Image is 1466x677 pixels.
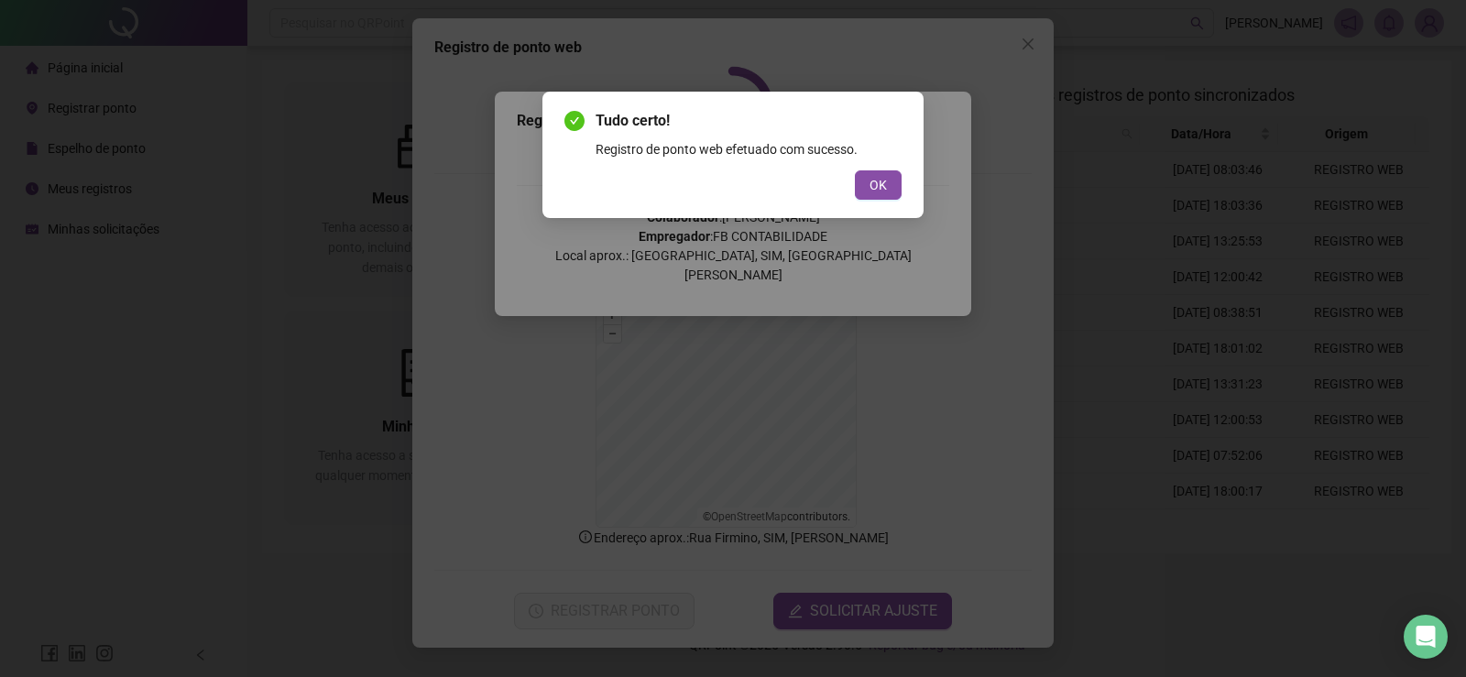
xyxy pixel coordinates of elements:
span: check-circle [564,111,585,131]
div: Open Intercom Messenger [1404,615,1448,659]
span: OK [870,175,887,195]
button: OK [855,170,902,200]
div: Registro de ponto web efetuado com sucesso. [596,139,902,159]
span: Tudo certo! [596,110,902,132]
